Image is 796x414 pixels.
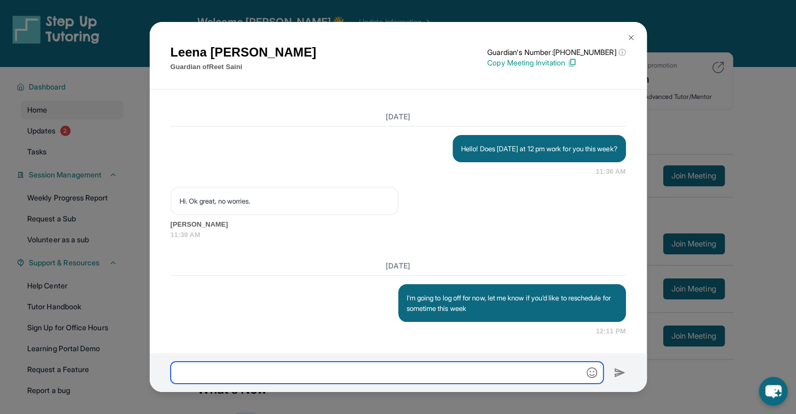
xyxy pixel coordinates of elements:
[180,196,389,206] p: Hi. Ok great, no worries.
[487,47,625,58] p: Guardian's Number: [PHONE_NUMBER]
[171,62,317,72] p: Guardian of Reet Saini
[171,219,626,230] span: [PERSON_NAME]
[171,261,626,271] h3: [DATE]
[614,366,626,379] img: Send icon
[171,111,626,122] h3: [DATE]
[171,43,317,62] h1: Leena [PERSON_NAME]
[627,33,635,42] img: Close Icon
[407,293,618,314] p: I'm going to log off for now, let me know if you'd like to reschedule for sometime this week
[759,377,788,406] button: chat-button
[596,166,625,177] span: 11:36 AM
[171,230,626,240] span: 11:39 AM
[596,326,626,337] span: 12:11 PM
[487,58,625,68] p: Copy Meeting Invitation
[567,58,577,68] img: Copy Icon
[618,47,625,58] span: ⓘ
[461,143,618,154] p: Hello! Does [DATE] at 12 pm work for you this week?
[587,367,597,378] img: Emoji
